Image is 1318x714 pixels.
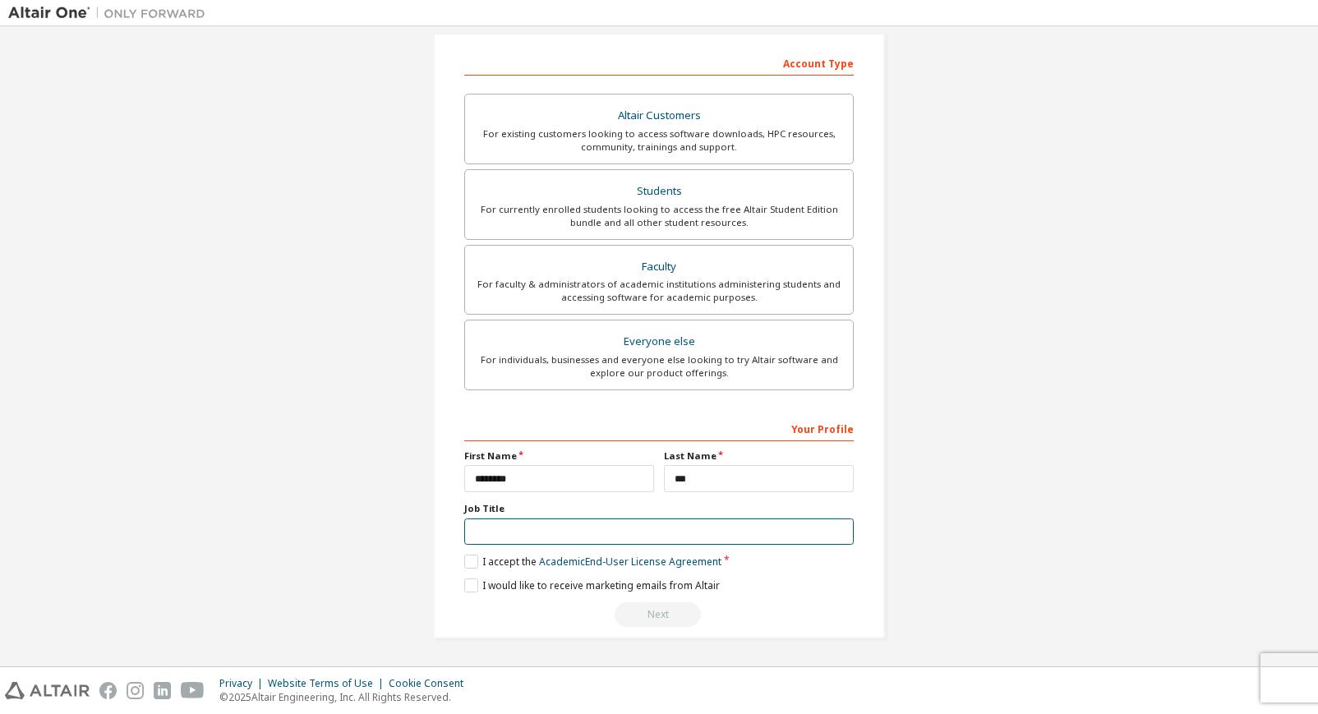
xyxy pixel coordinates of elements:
[664,449,854,463] label: Last Name
[464,578,720,592] label: I would like to receive marketing emails from Altair
[475,353,843,380] div: For individuals, businesses and everyone else looking to try Altair software and explore our prod...
[268,677,389,690] div: Website Terms of Use
[464,49,854,76] div: Account Type
[8,5,214,21] img: Altair One
[181,682,205,699] img: youtube.svg
[99,682,117,699] img: facebook.svg
[464,449,654,463] label: First Name
[464,502,854,515] label: Job Title
[475,127,843,154] div: For existing customers looking to access software downloads, HPC resources, community, trainings ...
[475,330,843,353] div: Everyone else
[5,682,90,699] img: altair_logo.svg
[154,682,171,699] img: linkedin.svg
[219,690,473,704] p: © 2025 Altair Engineering, Inc. All Rights Reserved.
[475,104,843,127] div: Altair Customers
[464,555,721,569] label: I accept the
[464,602,854,627] div: Read and acccept EULA to continue
[475,256,843,279] div: Faculty
[127,682,144,699] img: instagram.svg
[475,203,843,229] div: For currently enrolled students looking to access the free Altair Student Edition bundle and all ...
[539,555,721,569] a: Academic End-User License Agreement
[475,278,843,304] div: For faculty & administrators of academic institutions administering students and accessing softwa...
[475,180,843,203] div: Students
[389,677,473,690] div: Cookie Consent
[464,415,854,441] div: Your Profile
[219,677,268,690] div: Privacy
